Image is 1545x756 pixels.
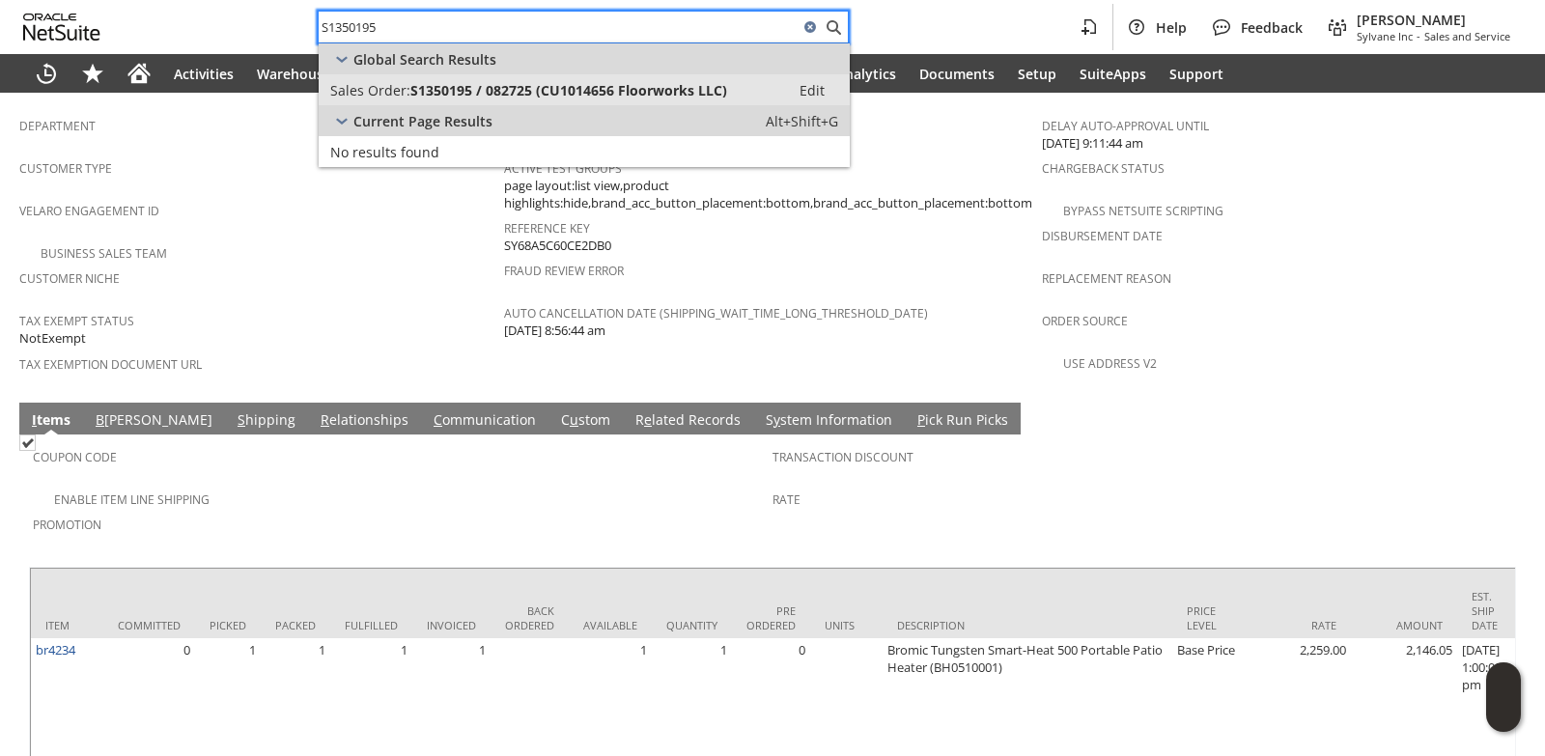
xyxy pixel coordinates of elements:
[897,618,1158,632] div: Description
[19,203,159,219] a: Velaro Engagement ID
[1187,603,1230,632] div: Price Level
[825,54,908,93] a: Analytics
[319,136,850,167] a: No results found
[345,618,398,632] div: Fulfilled
[504,160,622,177] a: Active Test Groups
[257,65,331,83] span: Warehouse
[19,313,134,329] a: Tax Exempt Status
[666,618,717,632] div: Quantity
[33,517,101,533] a: Promotion
[772,449,913,465] a: Transaction Discount
[1158,54,1235,93] a: Support
[1241,18,1303,37] span: Feedback
[330,81,410,99] span: Sales Order:
[1491,406,1514,430] a: Unrolled view on
[27,410,75,432] a: Items
[118,618,181,632] div: Committed
[19,356,202,373] a: Tax Exemption Document URL
[45,618,89,632] div: Item
[1357,11,1510,29] span: [PERSON_NAME]
[504,305,928,322] a: Auto Cancellation Date (shipping_wait_time_long_threshold_date)
[1424,29,1510,43] span: Sales and Service
[917,410,925,429] span: P
[822,15,845,39] svg: Search
[583,618,637,632] div: Available
[761,410,897,432] a: System Information
[919,65,995,83] span: Documents
[353,112,492,130] span: Current Page Results
[504,322,605,340] span: [DATE] 8:56:44 am
[1486,662,1521,732] iframe: Click here to launch Oracle Guided Learning Help Panel
[746,603,796,632] div: Pre Ordered
[23,14,100,41] svg: logo
[127,62,151,85] svg: Home
[19,270,120,287] a: Customer Niche
[245,54,343,93] a: Warehouse
[1169,65,1223,83] span: Support
[23,54,70,93] a: Recent Records
[1472,589,1498,632] div: Est. Ship Date
[321,410,329,429] span: R
[233,410,300,432] a: Shipping
[330,143,439,161] span: No results found
[504,220,590,237] a: Reference Key
[91,410,217,432] a: B[PERSON_NAME]
[210,618,246,632] div: Picked
[19,329,86,348] span: NotExempt
[429,410,541,432] a: Communication
[1068,54,1158,93] a: SuiteApps
[33,449,117,465] a: Coupon Code
[319,74,850,105] a: Sales Order:S1350195 / 082725 (CU1014656 Floorworks LLC)Edit:
[238,410,245,429] span: S
[1486,698,1521,733] span: Oracle Guided Learning Widget. To move around, please hold and drag
[504,237,611,255] span: SY68A5C60CE2DB0
[772,491,801,508] a: Rate
[766,112,838,130] span: Alt+Shift+G
[162,54,245,93] a: Activities
[504,177,1032,212] span: page layout:list view,product highlights:hide,brand_acc_button_placement:bottom,brand_acc_button_...
[1063,355,1157,372] a: Use Address V2
[1018,65,1056,83] span: Setup
[825,618,868,632] div: Units
[35,62,58,85] svg: Recent Records
[32,410,37,429] span: I
[174,65,234,83] span: Activities
[570,410,578,429] span: u
[631,410,745,432] a: Related Records
[96,410,104,429] span: B
[434,410,442,429] span: C
[1365,618,1443,632] div: Amount
[1357,29,1413,43] span: Sylvane Inc
[773,410,780,429] span: y
[836,65,896,83] span: Analytics
[1080,65,1146,83] span: SuiteApps
[644,410,652,429] span: e
[41,245,167,262] a: Business Sales Team
[427,618,476,632] div: Invoiced
[913,410,1013,432] a: Pick Run Picks
[410,81,727,99] span: S1350195 / 082725 (CU1014656 Floorworks LLC)
[36,641,75,658] a: br4234
[1259,618,1336,632] div: Rate
[1042,160,1165,177] a: Chargeback Status
[556,410,615,432] a: Custom
[505,603,554,632] div: Back Ordered
[70,54,116,93] div: Shortcuts
[1042,118,1209,134] a: Delay Auto-Approval Until
[319,15,799,39] input: Search
[54,491,210,508] a: Enable Item Line Shipping
[1042,270,1171,287] a: Replacement reason
[275,618,316,632] div: Packed
[908,54,1006,93] a: Documents
[504,263,624,279] a: Fraud Review Error
[81,62,104,85] svg: Shortcuts
[1006,54,1068,93] a: Setup
[1042,313,1128,329] a: Order Source
[1417,29,1420,43] span: -
[1156,18,1187,37] span: Help
[1042,228,1163,244] a: Disbursement Date
[353,50,496,69] span: Global Search Results
[19,434,36,451] img: Checked
[1042,134,1143,153] span: [DATE] 9:11:44 am
[116,54,162,93] a: Home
